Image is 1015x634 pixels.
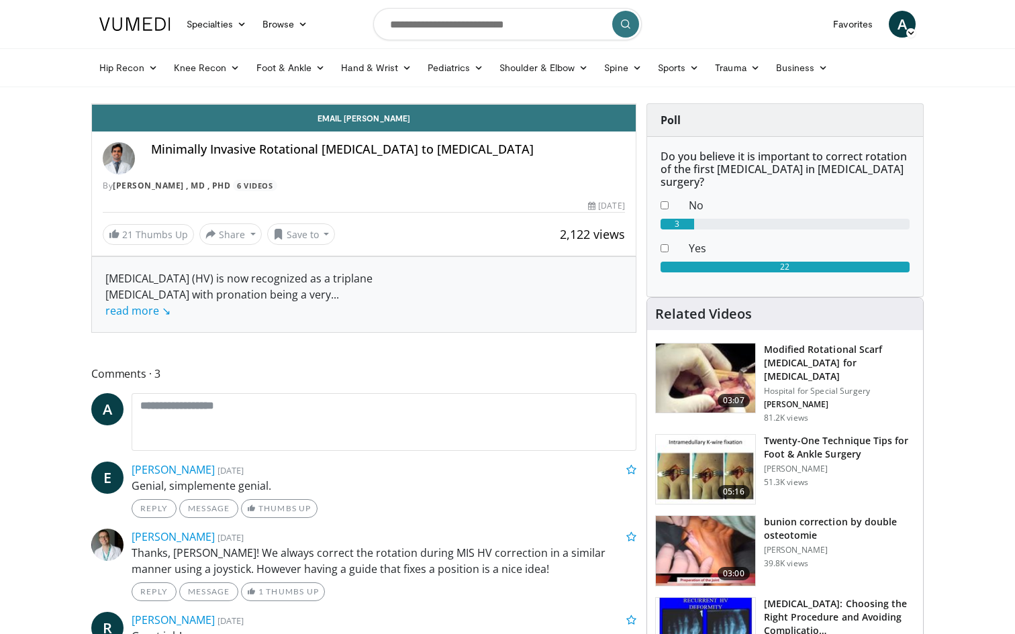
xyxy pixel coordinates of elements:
[103,224,194,245] a: 21 Thumbs Up
[92,104,636,105] video-js: Video Player
[92,105,636,131] a: Email [PERSON_NAME]
[132,462,215,477] a: [PERSON_NAME]
[241,582,325,601] a: 1 Thumbs Up
[655,434,915,505] a: 05:16 Twenty-One Technique Tips for Foot & Ankle Surgery [PERSON_NAME] 51.3K views
[764,343,915,383] h3: Modified Rotational Scarf [MEDICAL_DATA] for [MEDICAL_DATA]
[113,180,230,191] a: [PERSON_NAME] , MD , PhD
[764,413,808,423] p: 81.2K views
[655,343,915,423] a: 03:07 Modified Rotational Scarf [MEDICAL_DATA] for [MEDICAL_DATA] Hospital for Special Surgery [P...
[650,54,708,81] a: Sports
[254,11,316,38] a: Browse
[103,142,135,174] img: Avatar
[491,54,596,81] a: Shoulder & Elbow
[179,11,254,38] a: Specialties
[91,462,124,494] a: E
[105,270,622,319] div: [MEDICAL_DATA] (HV) is now recognized as a triplane [MEDICAL_DATA] with pronation being a very
[560,226,625,242] span: 2,122 views
[105,303,171,318] a: read more ↘
[764,515,915,542] h3: bunion correction by double osteotomie
[764,399,915,410] p: [PERSON_NAME]
[679,240,920,256] dd: Yes
[764,477,808,488] p: 51.3K views
[679,197,920,213] dd: No
[248,54,334,81] a: Foot & Ankle
[132,478,636,494] p: Genial, simplemente genial.
[258,586,264,596] span: 1
[718,485,750,498] span: 05:16
[333,54,420,81] a: Hand & Wrist
[373,8,642,40] input: Search topics, interventions
[656,516,755,586] img: 294729_0000_1.png.150x105_q85_crop-smart_upscale.jpg
[91,393,124,425] a: A
[656,344,755,413] img: Scarf_Osteotomy_100005158_3.jpg.150x105_q85_crop-smart_upscale.jpg
[661,113,681,127] strong: Poll
[420,54,491,81] a: Pediatrics
[199,223,262,245] button: Share
[596,54,649,81] a: Spine
[132,499,177,518] a: Reply
[656,435,755,505] img: 6702e58c-22b3-47ce-9497-b1c0ae175c4c.150x105_q85_crop-smart_upscale.jpg
[655,306,752,322] h4: Related Videos
[588,200,624,212] div: [DATE]
[91,529,124,561] img: Avatar
[99,17,171,31] img: VuMedi Logo
[132,545,636,577] p: Thanks, [PERSON_NAME]! We always correct the rotation during MIS HV correction in a similar manne...
[661,262,910,272] div: 22
[179,499,238,518] a: Message
[132,529,215,544] a: [PERSON_NAME]
[267,223,336,245] button: Save to
[91,54,166,81] a: Hip Recon
[661,150,910,189] h6: Do you believe it is important to correct rotation of the first [MEDICAL_DATA] in [MEDICAL_DATA] ...
[768,54,836,81] a: Business
[764,464,915,474] p: [PERSON_NAME]
[764,558,808,569] p: 39.8K views
[764,386,915,397] p: Hospital for Special Surgery
[233,180,277,191] a: 6 Videos
[764,545,915,556] p: [PERSON_NAME]
[241,499,317,518] a: Thumbs Up
[217,531,244,543] small: [DATE]
[166,54,248,81] a: Knee Recon
[132,613,215,627] a: [PERSON_NAME]
[217,615,244,627] small: [DATE]
[151,142,625,157] h4: Minimally Invasive Rotational [MEDICAL_DATA] to [MEDICAL_DATA]
[103,180,625,192] div: By
[217,464,244,476] small: [DATE]
[764,434,915,461] h3: Twenty-One Technique Tips for Foot & Ankle Surgery
[889,11,916,38] a: A
[179,582,238,601] a: Message
[655,515,915,586] a: 03:00 bunion correction by double osteotomie [PERSON_NAME] 39.8K views
[132,582,177,601] a: Reply
[661,219,695,229] div: 3
[825,11,881,38] a: Favorites
[91,365,636,382] span: Comments 3
[718,394,750,407] span: 03:07
[122,228,133,241] span: 21
[718,567,750,580] span: 03:00
[707,54,768,81] a: Trauma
